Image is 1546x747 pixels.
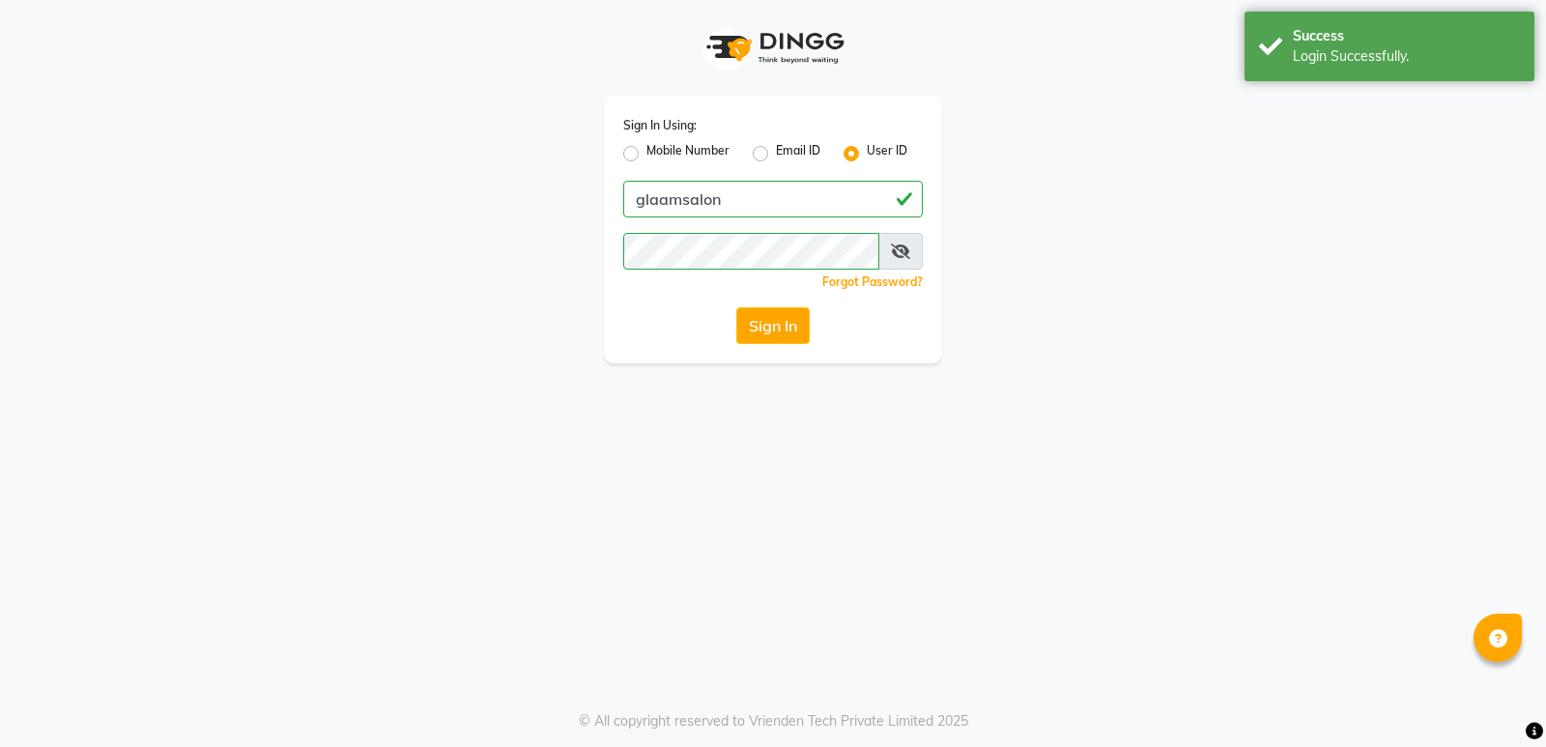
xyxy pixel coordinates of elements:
[822,274,923,289] a: Forgot Password?
[623,233,879,270] input: Username
[623,181,923,217] input: Username
[623,117,697,134] label: Sign In Using:
[1293,46,1520,67] div: Login Successfully.
[776,142,820,165] label: Email ID
[696,19,850,76] img: logo1.svg
[867,142,907,165] label: User ID
[1465,670,1527,728] iframe: chat widget
[736,307,810,344] button: Sign In
[1293,26,1520,46] div: Success
[646,142,730,165] label: Mobile Number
